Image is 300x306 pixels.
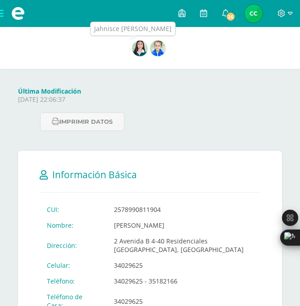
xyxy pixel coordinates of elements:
td: 34029625 - 35182166 [107,273,260,289]
span: 26 [226,12,236,22]
td: 2578990811904 [107,202,260,217]
p: [DATE] 22:06:37 [18,95,282,103]
h4: Última Modificación [18,87,282,95]
div: Padre de Familia [7,26,277,37]
img: 6436c6b66b7b7e746dd779d1ef0e3060.png [150,40,166,56]
td: Celular: [40,257,107,273]
span: Información Básica [52,168,137,181]
td: 2 Avenida B 4-40 Residenciales [GEOGRAPHIC_DATA], [GEOGRAPHIC_DATA] [107,233,260,257]
td: CUI: [40,202,107,217]
td: [PERSON_NAME] [107,217,260,233]
img: e995d6712075da9f54b215943879fb4b.png [132,40,148,56]
td: Teléfono: [40,273,107,289]
button: Imprimir datos [40,112,124,131]
div: Jahnisce [PERSON_NAME] [94,24,172,33]
td: 34029625 [107,257,260,273]
img: f4bb266a3002da6bf07941173c515f91.png [245,4,263,22]
td: Dirección: [40,233,107,257]
td: Nombre: [40,217,107,233]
